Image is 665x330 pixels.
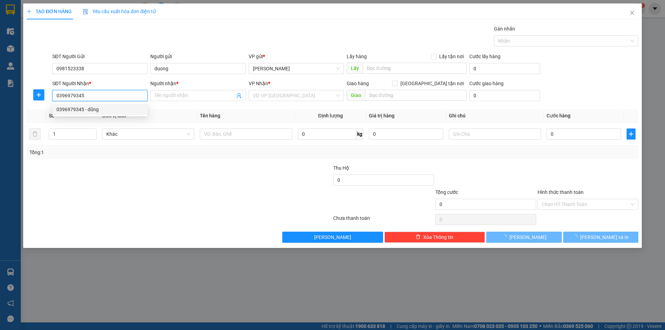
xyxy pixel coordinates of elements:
button: [PERSON_NAME] [282,232,383,243]
span: VP Nhận [249,81,268,86]
span: Lấy tận nơi [436,53,467,60]
span: delete [416,234,420,240]
span: Hoàng Sơn [253,63,340,74]
span: loading [502,234,509,239]
span: [PERSON_NAME] [314,233,351,241]
span: Tên hàng [200,113,220,118]
span: [PERSON_NAME] và In [580,233,629,241]
label: Cước lấy hàng [469,54,500,59]
span: [GEOGRAPHIC_DATA] tận nơi [398,80,467,87]
span: Khác [106,129,190,139]
span: close [629,10,635,16]
span: plus [34,92,44,98]
button: Close [622,3,642,23]
div: Tổng: 1 [29,149,257,156]
label: Gán nhãn [494,26,515,32]
div: Người nhận [150,80,246,87]
strong: PHIẾU BIÊN NHẬN [27,38,65,53]
input: 0 [369,128,443,140]
input: Ghi Chú [449,128,541,140]
span: Giao hàng [347,81,369,86]
span: Cước hàng [547,113,570,118]
span: plus [27,9,32,14]
span: kg [356,128,363,140]
button: plus [627,128,636,140]
div: SĐT Người Gửi [52,53,148,60]
div: Chưa thanh toán [332,214,435,226]
button: deleteXóa Thông tin [384,232,485,243]
input: VD: Bàn, Ghế [200,128,292,140]
input: Dọc đường [365,90,467,101]
span: Xóa Thông tin [423,233,453,241]
input: Dọc đường [363,63,467,74]
button: plus [33,89,44,100]
input: Cước lấy hàng [469,63,540,74]
span: Lấy hàng [347,54,367,59]
button: [PERSON_NAME] và In [563,232,638,243]
span: HS1310250030 [73,28,114,35]
img: logo [3,20,19,44]
th: Ghi chú [446,109,544,123]
span: Yêu cầu xuất hóa đơn điện tử [83,9,156,14]
button: [PERSON_NAME] [486,232,561,243]
span: Tổng cước [435,189,458,195]
div: VP gửi [249,53,344,60]
span: Giao [347,90,365,101]
span: user-add [236,93,242,98]
span: Giá trị hàng [369,113,394,118]
strong: CHUYỂN PHÁT NHANH ĐÔNG LÝ [23,6,70,28]
span: Thu Hộ [333,165,349,171]
div: 0396979345 - dũng [56,106,143,113]
div: Người gửi [150,53,246,60]
label: Hình thức thanh toán [538,189,584,195]
span: Lấy [347,63,363,74]
label: Cước giao hàng [469,81,504,86]
div: 0396979345 - dũng [52,104,148,115]
span: TẠO ĐƠN HÀNG [27,9,72,14]
input: Cước giao hàng [469,90,540,101]
img: icon [83,9,88,15]
span: SĐT XE [34,29,57,37]
button: delete [29,128,41,140]
span: loading [573,234,580,239]
div: SĐT Người Nhận [52,80,148,87]
span: plus [627,131,635,137]
span: SL [49,113,54,118]
span: [PERSON_NAME] [509,233,547,241]
span: Định lượng [318,113,343,118]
